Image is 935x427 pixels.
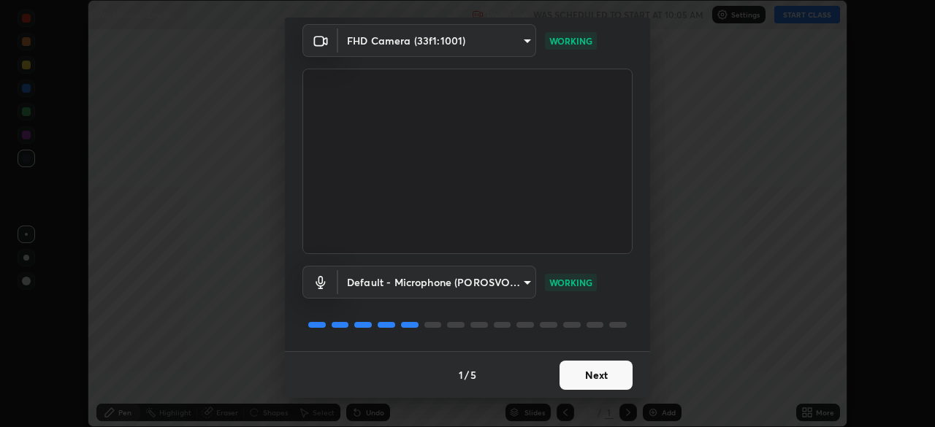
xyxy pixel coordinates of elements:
h4: 1 [459,367,463,382]
h4: 5 [470,367,476,382]
h4: / [465,367,469,382]
div: FHD Camera (33f1:1001) [338,266,536,299]
button: Next [560,361,633,390]
p: WORKING [549,34,592,47]
p: WORKING [549,276,592,289]
div: FHD Camera (33f1:1001) [338,24,536,57]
